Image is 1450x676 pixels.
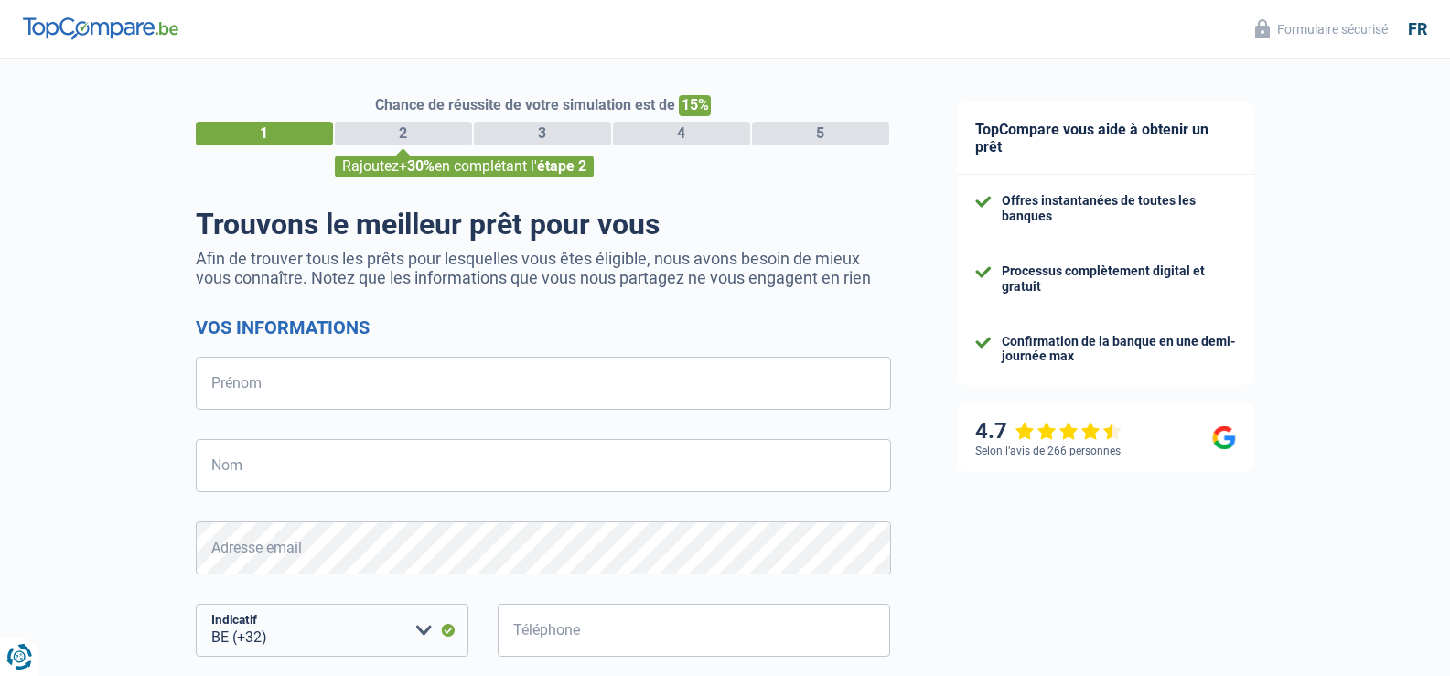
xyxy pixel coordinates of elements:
div: 2 [335,122,472,145]
span: étape 2 [537,157,586,175]
div: fr [1408,19,1427,39]
h2: Vos informations [196,317,891,338]
div: 4.7 [975,418,1122,445]
button: Formulaire sécurisé [1244,14,1399,44]
input: 401020304 [498,604,891,657]
h1: Trouvons le meilleur prêt pour vous [196,207,891,241]
p: Afin de trouver tous les prêts pour lesquelles vous êtes éligible, nous avons besoin de mieux vou... [196,249,891,287]
div: 4 [613,122,750,145]
div: Confirmation de la banque en une demi-journée max [1002,334,1236,365]
span: Chance de réussite de votre simulation est de [375,96,675,113]
div: TopCompare vous aide à obtenir un prêt [957,102,1254,175]
div: Offres instantanées de toutes les banques [1002,193,1236,224]
span: +30% [399,157,435,175]
img: TopCompare Logo [23,17,178,39]
div: Rajoutez en complétant l' [335,156,594,177]
span: 15% [679,95,711,116]
div: 5 [752,122,889,145]
div: Processus complètement digital et gratuit [1002,263,1236,295]
div: 3 [474,122,611,145]
div: Selon l’avis de 266 personnes [975,445,1121,457]
div: 1 [196,122,333,145]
